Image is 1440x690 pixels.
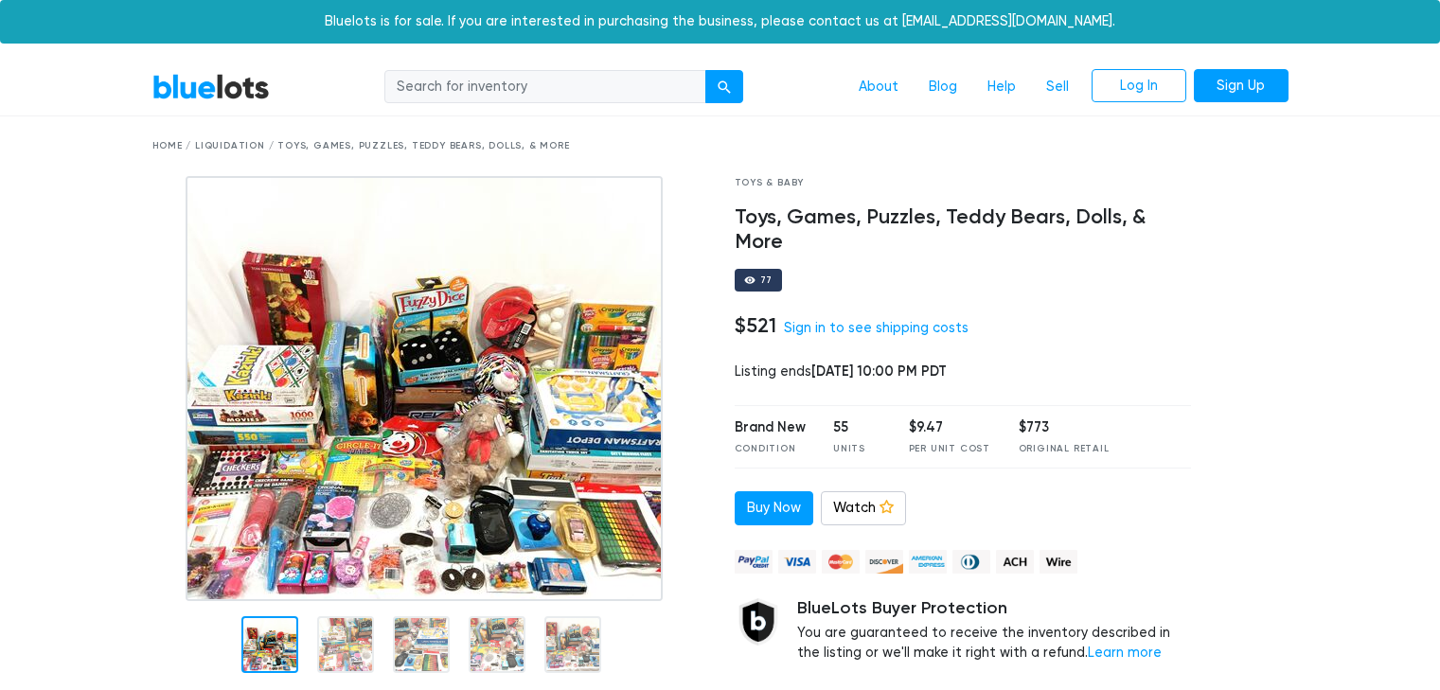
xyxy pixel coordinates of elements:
div: Toys & Baby [735,176,1192,190]
a: Buy Now [735,491,813,525]
span: [DATE] 10:00 PM PDT [811,363,947,380]
div: Units [833,442,880,456]
input: Search for inventory [384,70,706,104]
div: Brand New [735,417,806,438]
h4: $521 [735,313,776,338]
a: Learn more [1088,645,1162,661]
img: wire-908396882fe19aaaffefbd8e17b12f2f29708bd78693273c0e28e3a24408487f.png [1040,550,1077,574]
img: ach-b7992fed28a4f97f893c574229be66187b9afb3f1a8d16a4691d3d3140a8ab00.png [996,550,1034,574]
a: Watch [821,491,906,525]
img: 27e2a98b-ce9c-4665-844c-42c009af2d5d-1752164510.jpg [186,176,663,601]
div: Per Unit Cost [909,442,990,456]
a: Sell [1031,69,1084,105]
div: You are guaranteed to receive the inventory described in the listing or we'll make it right with ... [797,598,1192,663]
div: Home / Liquidation / Toys, Games, Puzzles, Teddy Bears, Dolls, & More [152,139,1289,153]
img: visa-79caf175f036a155110d1892330093d4c38f53c55c9ec9e2c3a54a56571784bb.png [778,550,816,574]
a: BlueLots [152,73,270,100]
a: About [844,69,914,105]
img: diners_club-c48f30131b33b1bb0e5d0e2dbd43a8bea4cb12cb2961413e2f4250e06c020426.png [952,550,990,574]
img: american_express-ae2a9f97a040b4b41f6397f7637041a5861d5f99d0716c09922aba4e24c8547d.png [909,550,947,574]
div: 77 [760,275,773,285]
a: Sign in to see shipping costs [784,320,969,336]
h4: Toys, Games, Puzzles, Teddy Bears, Dolls, & More [735,205,1192,255]
div: $9.47 [909,417,990,438]
img: discover-82be18ecfda2d062aad2762c1ca80e2d36a4073d45c9e0ffae68cd515fbd3d32.png [865,550,903,574]
img: buyer_protection_shield-3b65640a83011c7d3ede35a8e5a80bfdfaa6a97447f0071c1475b91a4b0b3d01.png [735,598,782,646]
div: Listing ends [735,362,1192,382]
div: Condition [735,442,806,456]
div: Original Retail [1019,442,1110,456]
img: mastercard-42073d1d8d11d6635de4c079ffdb20a4f30a903dc55d1612383a1b395dd17f39.png [822,550,860,574]
h5: BlueLots Buyer Protection [797,598,1192,619]
div: 55 [833,417,880,438]
a: Blog [914,69,972,105]
a: Log In [1092,69,1186,103]
div: $773 [1019,417,1110,438]
a: Help [972,69,1031,105]
a: Sign Up [1194,69,1289,103]
img: paypal_credit-80455e56f6e1299e8d57f40c0dcee7b8cd4ae79b9eccbfc37e2480457ba36de9.png [735,550,773,574]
